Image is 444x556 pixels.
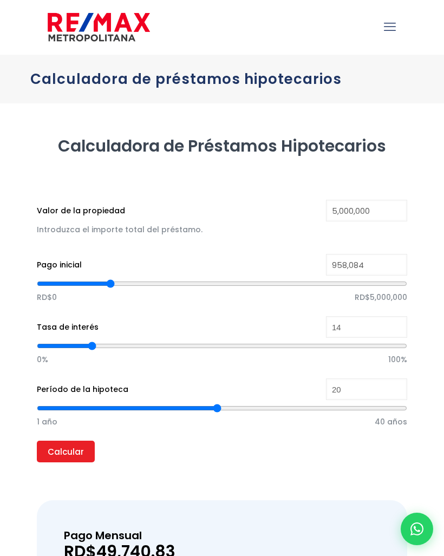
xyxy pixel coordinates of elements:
img: remax-metropolitana-logo [48,11,150,43]
span: 40 años [375,414,407,430]
input: % [326,316,407,338]
label: Período de la hipoteca [37,384,128,395]
input: RD$ [326,254,407,276]
label: Tasa de interés [37,322,99,333]
h1: Calculadora de préstamos hipotecarios [30,71,414,87]
h2: Calculadora de Préstamos Hipotecarios [37,136,407,156]
span: Introduzca el importe total del préstamo. [37,224,203,235]
span: RD$0 [37,289,57,305]
a: mobile menu [381,18,399,36]
input: Calcular [37,441,95,462]
h3: Pago Mensual [64,527,380,544]
input: RD$ [326,200,407,221]
span: 100% [388,351,407,368]
label: Valor de la propiedad [37,205,125,217]
input: Years [326,378,407,400]
span: 0% [37,351,48,368]
span: 1 año [37,414,57,430]
span: RD$5,000,000 [355,289,407,305]
label: Pago inicial [37,259,82,271]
